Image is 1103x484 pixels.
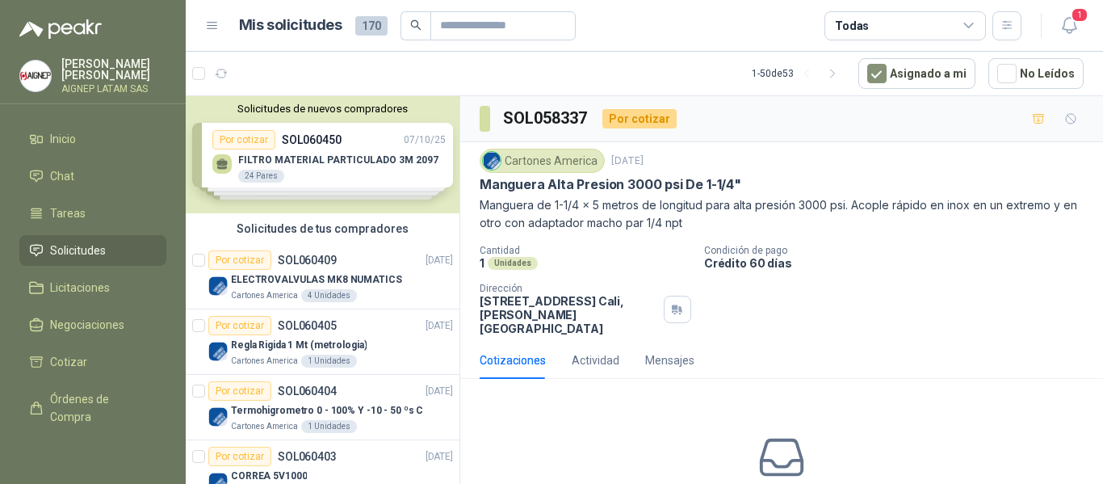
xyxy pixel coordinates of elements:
span: Chat [50,167,74,185]
a: Remisiones [19,439,166,469]
span: 1 [1071,7,1088,23]
button: 1 [1055,11,1084,40]
a: Solicitudes [19,235,166,266]
p: Dirección [480,283,657,294]
p: Cantidad [480,245,691,256]
img: Company Logo [208,276,228,296]
div: 1 Unidades [301,420,357,433]
div: Por cotizar [208,381,271,401]
span: Solicitudes [50,242,106,259]
a: Órdenes de Compra [19,384,166,432]
div: Cotizaciones [480,351,546,369]
img: Logo peakr [19,19,102,39]
p: SOL060409 [278,255,337,266]
p: Manguera de 1-1/4 x 5 metros de longitud para alta presión 3000 psi. Acople rápido en inox en un ... [480,196,1084,232]
h1: Mis solicitudes [239,14,342,37]
p: Cartones America [231,420,298,433]
span: Licitaciones [50,279,110,297]
span: Cotizar [50,353,87,371]
p: Cartones America [231,355,298,368]
p: [DATE] [426,384,453,399]
p: SOL060404 [278,385,337,397]
p: SOL060403 [278,451,337,462]
p: [DATE] [426,449,453,465]
span: Tareas [50,204,86,222]
p: SOL060405 [278,320,337,331]
p: Regla Rigida 1 Mt (metrologia) [231,338,367,353]
a: Negociaciones [19,309,166,340]
p: Termohigrometro 0 - 100% Y -10 - 50 ºs C [231,403,423,419]
a: Por cotizarSOL060409[DATE] Company LogoELECTROVALVULAS MK8 NUMATICSCartones America4 Unidades [186,244,459,309]
p: [DATE] [611,154,644,169]
div: Cartones America [480,149,605,173]
p: [PERSON_NAME] [PERSON_NAME] [61,58,166,81]
div: Por cotizar [208,316,271,335]
p: Crédito 60 días [704,256,1097,270]
p: [DATE] [426,253,453,268]
p: CORREA 5V1000 [231,469,307,484]
p: [STREET_ADDRESS] Cali , [PERSON_NAME][GEOGRAPHIC_DATA] [480,294,657,335]
a: Inicio [19,124,166,154]
p: ELECTROVALVULAS MK8 NUMATICS [231,272,402,288]
a: Chat [19,161,166,191]
p: Cartones America [231,289,298,302]
img: Company Logo [208,342,228,361]
div: Solicitudes de tus compradores [186,213,459,244]
p: AIGNEP LATAM SAS [61,84,166,94]
p: [DATE] [426,318,453,334]
button: No Leídos [988,58,1084,89]
img: Company Logo [20,61,51,91]
div: Unidades [488,257,538,270]
span: Inicio [50,130,76,148]
img: Company Logo [208,407,228,427]
div: Actividad [572,351,619,369]
button: Asignado a mi [858,58,975,89]
div: Todas [835,17,869,35]
p: Manguera Alta Presion 3000 psi De 1-1/4" [480,176,741,193]
div: Solicitudes de nuevos compradoresPor cotizarSOL06045007/10/25 FILTRO MATERIAL PARTICULADO 3M 2097... [186,96,459,213]
div: Mensajes [645,351,694,369]
img: Company Logo [483,152,501,170]
div: Por cotizar [602,109,677,128]
p: 1 [480,256,484,270]
a: Cotizar [19,347,166,377]
div: 4 Unidades [301,289,357,302]
div: 1 - 50 de 53 [752,61,845,86]
span: search [410,19,421,31]
a: Por cotizarSOL060405[DATE] Company LogoRegla Rigida 1 Mt (metrologia)Cartones America1 Unidades [186,309,459,375]
div: 1 Unidades [301,355,357,368]
span: Órdenes de Compra [50,390,151,426]
a: Tareas [19,198,166,229]
a: Licitaciones [19,272,166,303]
div: Por cotizar [208,250,271,270]
span: Negociaciones [50,316,124,334]
div: Por cotizar [208,447,271,466]
h3: SOL058337 [503,106,589,131]
span: 170 [355,16,388,36]
p: Condición de pago [704,245,1097,256]
a: Por cotizarSOL060404[DATE] Company LogoTermohigrometro 0 - 100% Y -10 - 50 ºs CCartones America1 ... [186,375,459,440]
button: Solicitudes de nuevos compradores [192,103,453,115]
